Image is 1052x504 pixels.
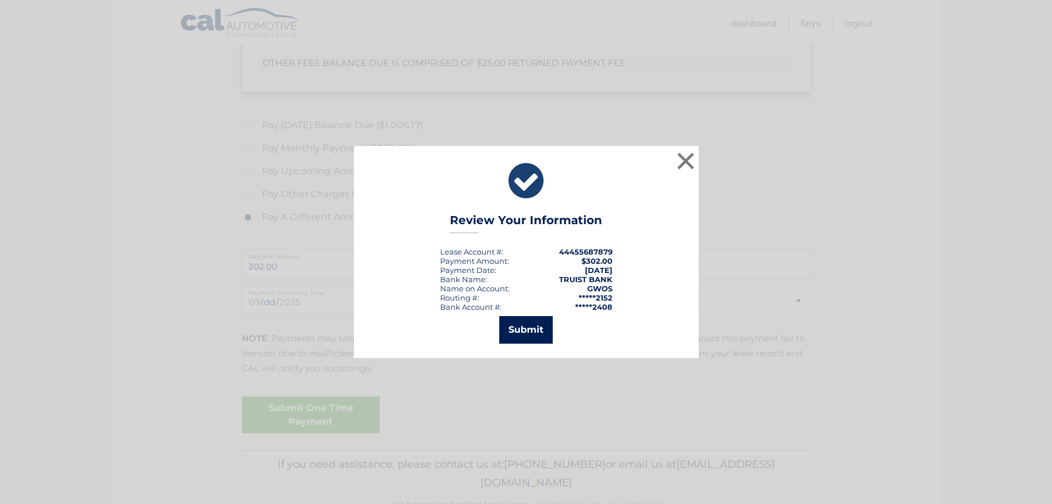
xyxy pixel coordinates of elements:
button: Submit [499,316,553,344]
div: Name on Account: [440,284,510,293]
strong: 44455687879 [559,247,612,256]
span: Payment Date [440,266,495,275]
div: Routing #: [440,293,479,302]
div: Payment Amount: [440,256,509,266]
button: × [675,149,698,172]
span: [DATE] [585,266,612,275]
span: $302.00 [581,256,612,266]
div: : [440,266,496,275]
div: Bank Name: [440,275,487,284]
strong: TRUIST BANK [559,275,612,284]
strong: GWOS [587,284,612,293]
h3: Review Your Information [450,213,602,233]
div: Lease Account #: [440,247,503,256]
div: Bank Account #: [440,302,502,311]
